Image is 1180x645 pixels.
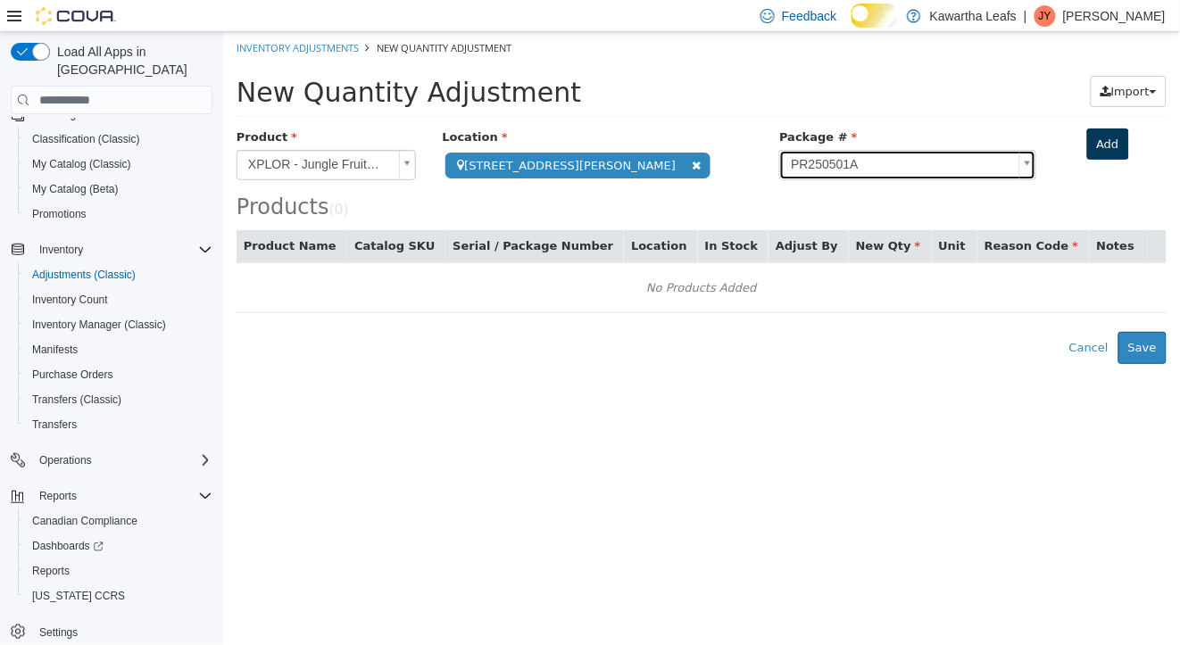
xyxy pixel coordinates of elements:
[36,7,116,25] img: Cova
[13,118,193,148] a: XPLOR - Jungle Fruit Disposable Vape - Indica - 1g
[18,287,220,312] button: Inventory Count
[32,239,90,260] button: Inventory
[25,510,145,532] a: Canadian Compliance
[930,5,1017,27] p: Kawartha Leafs
[14,119,169,147] span: XPLOR - Jungle Fruit Disposable Vape - Indica - 1g
[106,170,126,186] small: ( )
[852,28,852,29] span: Dark Mode
[4,448,220,473] button: Operations
[13,45,358,76] span: New Quantity Adjustment
[18,509,220,533] button: Canadian Compliance
[852,4,898,27] input: Dark Mode
[25,264,143,285] a: Adjustments (Classic)
[25,203,94,225] a: Promotions
[32,268,136,282] span: Adjustments (Classic)
[868,44,943,76] button: Import
[18,177,220,202] button: My Catalog (Beta)
[32,622,85,643] a: Settings
[39,453,92,467] span: Operations
[18,127,220,152] button: Classification (Classic)
[21,205,117,223] button: Product Name
[25,314,173,335] a: Inventory Manager (Classic)
[25,289,212,310] span: Inventory Count
[25,203,212,225] span: Promotions
[50,43,212,79] span: Load All Apps in [GEOGRAPHIC_DATA]
[761,207,855,220] span: Reason Code
[131,205,215,223] button: Catalog SKU
[32,514,137,528] span: Canadian Compliance
[32,589,125,603] span: [US_STATE] CCRS
[25,389,129,410] a: Transfers (Classic)
[32,539,104,553] span: Dashboards
[874,205,915,223] button: Notes
[1035,5,1056,27] div: James Yin
[556,98,634,112] span: Package #
[39,243,83,257] span: Inventory
[112,170,120,186] span: 0
[556,118,812,148] a: PR250501A
[18,362,220,387] button: Purchase Orders
[25,389,212,410] span: Transfers (Classic)
[25,153,212,175] span: My Catalog (Classic)
[222,120,487,146] span: [STREET_ADDRESS][PERSON_NAME]
[18,312,220,337] button: Inventory Manager (Classic)
[32,450,99,471] button: Operations
[32,239,212,260] span: Inventory
[557,119,788,147] span: PR250501A
[25,153,138,175] a: My Catalog (Classic)
[633,207,698,220] span: New Qty
[4,619,220,645] button: Settings
[32,485,84,507] button: Reports
[39,625,78,640] span: Settings
[25,585,132,607] a: [US_STATE] CCRS
[18,387,220,412] button: Transfers (Classic)
[39,489,77,503] span: Reports
[25,364,120,385] a: Purchase Orders
[32,132,140,146] span: Classification (Classic)
[888,53,927,66] span: Import
[1024,5,1027,27] p: |
[32,182,119,196] span: My Catalog (Beta)
[18,533,220,558] a: Dashboards
[25,128,147,150] a: Classification (Classic)
[4,484,220,509] button: Reports
[25,414,84,435] a: Transfers
[25,178,126,200] a: My Catalog (Beta)
[836,300,895,332] button: Cancel
[32,207,87,221] span: Promotions
[4,237,220,262] button: Inventory
[25,314,212,335] span: Inventory Manager (Classic)
[716,205,746,223] button: Unit
[13,9,136,22] a: Inventory Adjustments
[18,412,220,437] button: Transfers
[18,558,220,583] button: Reports
[25,510,212,532] span: Canadian Compliance
[25,243,932,269] div: No Products Added
[1039,5,1051,27] span: JY
[32,393,121,407] span: Transfers (Classic)
[32,418,77,432] span: Transfers
[32,157,131,171] span: My Catalog (Classic)
[408,205,467,223] button: Location
[482,205,538,223] button: In Stock
[25,364,212,385] span: Purchase Orders
[32,485,212,507] span: Reports
[18,152,220,177] button: My Catalog (Classic)
[25,560,212,582] span: Reports
[25,535,212,557] span: Dashboards
[1063,5,1166,27] p: [PERSON_NAME]
[18,262,220,287] button: Adjustments (Classic)
[18,337,220,362] button: Manifests
[25,535,111,557] a: Dashboards
[18,202,220,227] button: Promotions
[220,98,285,112] span: Location
[864,96,906,128] button: Add
[895,300,943,332] button: Save
[18,583,220,608] button: [US_STATE] CCRS
[25,585,212,607] span: Washington CCRS
[25,178,212,200] span: My Catalog (Beta)
[13,98,74,112] span: Product
[13,162,106,187] span: Products
[25,289,115,310] a: Inventory Count
[25,414,212,435] span: Transfers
